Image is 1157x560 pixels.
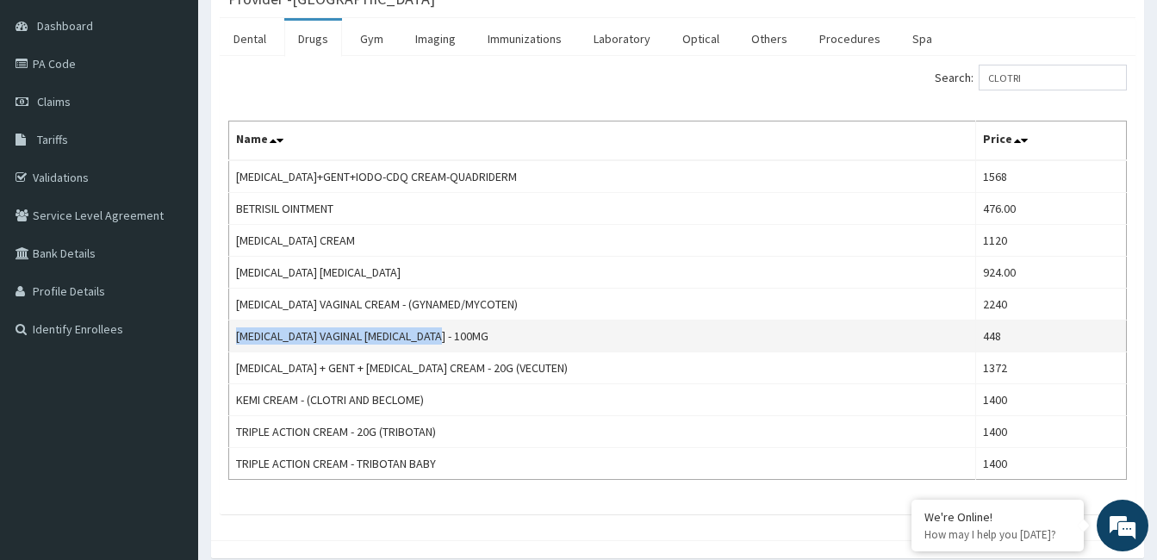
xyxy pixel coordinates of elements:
[37,94,71,109] span: Claims
[401,21,470,57] a: Imaging
[976,289,1127,320] td: 2240
[100,170,238,344] span: We're online!
[976,257,1127,289] td: 924.00
[474,21,575,57] a: Immunizations
[37,18,93,34] span: Dashboard
[924,527,1071,542] p: How may I help you today?
[976,225,1127,257] td: 1120
[229,352,976,384] td: [MEDICAL_DATA] + GENT + [MEDICAL_DATA] CREAM - 20G (VECUTEN)
[580,21,664,57] a: Laboratory
[924,509,1071,525] div: We're Online!
[669,21,733,57] a: Optical
[976,384,1127,416] td: 1400
[90,96,289,119] div: Chat with us now
[976,193,1127,225] td: 476.00
[979,65,1127,90] input: Search:
[37,132,68,147] span: Tariffs
[9,376,328,436] textarea: Type your message and hit 'Enter'
[220,21,280,57] a: Dental
[976,121,1127,161] th: Price
[935,65,1127,90] label: Search:
[229,320,976,352] td: [MEDICAL_DATA] VAGINAL [MEDICAL_DATA] - 100MG
[976,320,1127,352] td: 448
[229,384,976,416] td: KEMI CREAM - (CLOTRI AND BECLOME)
[976,448,1127,480] td: 1400
[229,225,976,257] td: [MEDICAL_DATA] CREAM
[229,121,976,161] th: Name
[737,21,801,57] a: Others
[229,289,976,320] td: [MEDICAL_DATA] VAGINAL CREAM - (GYNAMED/MYCOTEN)
[283,9,324,50] div: Minimize live chat window
[346,21,397,57] a: Gym
[229,448,976,480] td: TRIPLE ACTION CREAM - TRIBOTAN BABY
[284,21,342,57] a: Drugs
[806,21,894,57] a: Procedures
[976,352,1127,384] td: 1372
[899,21,946,57] a: Spa
[976,416,1127,448] td: 1400
[976,160,1127,193] td: 1568
[229,193,976,225] td: BETRISIL OINTMENT
[229,257,976,289] td: [MEDICAL_DATA] [MEDICAL_DATA]
[32,86,70,129] img: d_794563401_company_1708531726252_794563401
[229,416,976,448] td: TRIPLE ACTION CREAM - 20G (TRIBOTAN)
[229,160,976,193] td: [MEDICAL_DATA]+GENT+IODO-CDQ CREAM-QUADRIDERM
